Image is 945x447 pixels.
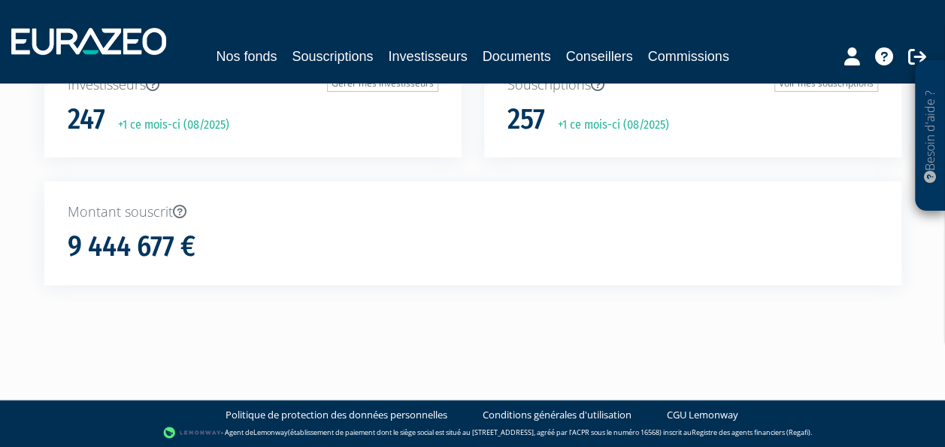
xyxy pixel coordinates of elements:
p: Investisseurs [68,75,438,95]
a: CGU Lemonway [667,408,738,422]
a: Nos fonds [216,46,277,67]
a: Gérer mes investisseurs [327,75,438,92]
a: Commissions [648,46,729,67]
a: Registre des agents financiers (Regafi) [692,427,810,436]
a: Politique de protection des données personnelles [226,408,447,422]
p: Besoin d'aide ? [922,68,939,204]
a: Investisseurs [388,46,467,67]
div: - Agent de (établissement de paiement dont le siège social est situé au [STREET_ADDRESS], agréé p... [15,425,930,440]
h1: 9 444 677 € [68,231,195,263]
a: Conseillers [566,46,633,67]
p: +1 ce mois-ci (08/2025) [108,117,229,134]
a: Conditions générales d'utilisation [483,408,632,422]
img: 1732889491-logotype_eurazeo_blanc_rvb.png [11,28,166,55]
p: +1 ce mois-ci (08/2025) [547,117,669,134]
p: Souscriptions [507,75,878,95]
h1: 247 [68,104,105,135]
h1: 257 [507,104,545,135]
a: Documents [483,46,551,67]
p: Montant souscrit [68,202,878,222]
a: Souscriptions [292,46,373,67]
img: logo-lemonway.png [163,425,221,440]
a: Lemonway [253,427,288,436]
a: Voir mes souscriptions [774,75,878,92]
